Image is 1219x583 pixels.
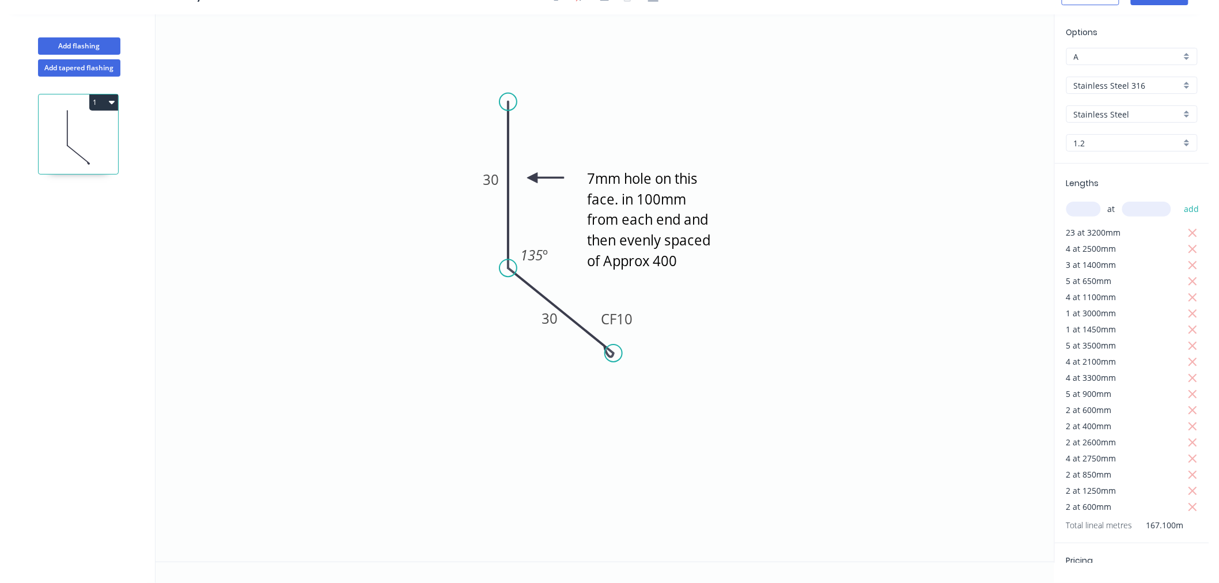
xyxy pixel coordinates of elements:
tspan: 30 [542,309,558,328]
button: 1 [89,94,118,111]
tspan: CF [601,310,617,329]
span: 4 at 2100mm [1066,354,1116,370]
span: 2 at 600mm [1066,402,1112,418]
button: add [1178,199,1205,219]
tspan: 10 [617,310,633,329]
button: Add flashing [38,37,120,55]
span: at [1108,201,1115,217]
span: Pricing [1066,555,1093,566]
tspan: 30 [483,170,499,189]
textarea: 7mm hole on this face. in 100mm from each end and then evenly spaced of Approx 400 [585,166,715,275]
span: 4 at 2500mm [1066,241,1116,257]
input: Material [1074,79,1181,92]
span: 2 at 1250mm [1066,483,1116,499]
tspan: º [543,245,548,264]
span: Lengths [1066,177,1099,189]
span: 1 at 1450mm [1066,321,1116,338]
span: 3 at 1400mm [1066,257,1116,273]
span: 2 at 2600mm [1066,434,1116,450]
span: 23 at 3200mm [1066,225,1121,241]
span: 5 at 650mm [1066,273,1112,289]
span: 5 at 900mm [1066,386,1112,402]
span: 4 at 1100mm [1066,289,1116,305]
input: Colour [1074,108,1181,120]
span: 167.100m [1133,517,1184,533]
span: 2 at 600mm [1066,499,1112,515]
span: 2 at 400mm [1066,418,1112,434]
span: 1 at 3000mm [1066,305,1116,321]
button: Add tapered flashing [38,59,120,77]
span: Options [1066,26,1098,38]
input: Thickness [1074,137,1181,149]
tspan: 135 [520,245,543,264]
span: Total lineal metres [1066,517,1133,533]
span: 4 at 3300mm [1066,370,1116,386]
span: 4 at 2750mm [1066,450,1116,467]
input: Price level [1074,51,1181,63]
span: 5 at 3500mm [1066,338,1116,354]
span: 2 at 850mm [1066,467,1112,483]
